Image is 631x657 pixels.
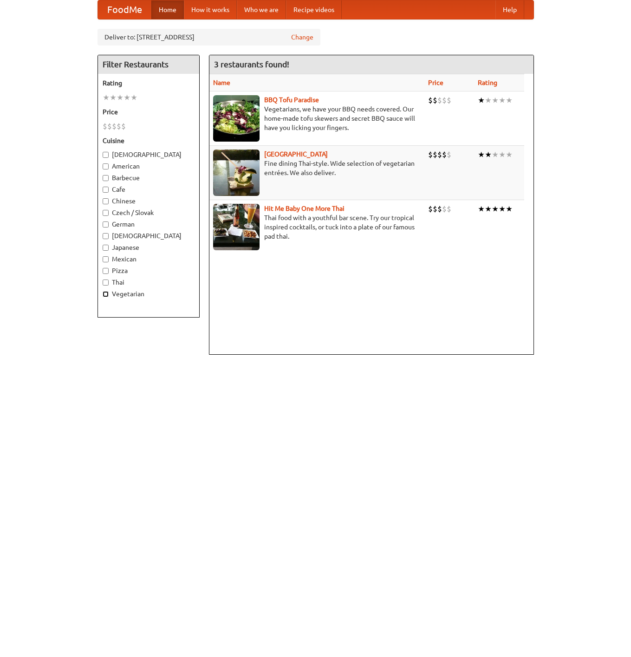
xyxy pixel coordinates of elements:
[264,96,319,104] a: BBQ Tofu Paradise
[213,213,421,241] p: Thai food with a youthful bar scene. Try our tropical inspired cocktails, or tuck into a plate of...
[213,104,421,132] p: Vegetarians, we have your BBQ needs covered. Our home-made tofu skewers and secret BBQ sauce will...
[492,150,499,160] li: ★
[103,150,195,159] label: [DEMOGRAPHIC_DATA]
[103,152,109,158] input: [DEMOGRAPHIC_DATA]
[103,136,195,145] h5: Cuisine
[103,231,195,241] label: [DEMOGRAPHIC_DATA]
[428,150,433,160] li: $
[103,208,195,217] label: Czech / Slovak
[103,278,195,287] label: Thai
[485,204,492,214] li: ★
[433,95,437,105] li: $
[103,163,109,169] input: American
[478,150,485,160] li: ★
[98,55,199,74] h4: Filter Restaurants
[506,150,513,160] li: ★
[433,150,437,160] li: $
[478,79,497,86] a: Rating
[103,243,195,252] label: Japanese
[117,121,121,131] li: $
[103,187,109,193] input: Cafe
[103,289,195,299] label: Vegetarian
[103,254,195,264] label: Mexican
[103,173,195,182] label: Barbecue
[121,121,126,131] li: $
[492,204,499,214] li: ★
[213,150,260,196] img: satay.jpg
[495,0,524,19] a: Help
[103,280,109,286] input: Thai
[428,95,433,105] li: $
[485,95,492,105] li: ★
[264,205,345,212] a: Hit Me Baby One More Thai
[478,204,485,214] li: ★
[103,220,195,229] label: German
[103,78,195,88] h5: Rating
[437,95,442,105] li: $
[103,245,109,251] input: Japanese
[103,233,109,239] input: [DEMOGRAPHIC_DATA]
[499,150,506,160] li: ★
[264,150,328,158] a: [GEOGRAPHIC_DATA]
[506,204,513,214] li: ★
[103,92,110,103] li: ★
[291,33,313,42] a: Change
[447,150,451,160] li: $
[437,204,442,214] li: $
[103,107,195,117] h5: Price
[499,204,506,214] li: ★
[442,150,447,160] li: $
[107,121,112,131] li: $
[151,0,184,19] a: Home
[103,221,109,228] input: German
[437,150,442,160] li: $
[237,0,286,19] a: Who we are
[112,121,117,131] li: $
[442,204,447,214] li: $
[103,175,109,181] input: Barbecue
[103,185,195,194] label: Cafe
[98,29,320,46] div: Deliver to: [STREET_ADDRESS]
[117,92,124,103] li: ★
[213,159,421,177] p: Fine dining Thai-style. Wide selection of vegetarian entrées. We also deliver.
[103,198,109,204] input: Chinese
[110,92,117,103] li: ★
[485,150,492,160] li: ★
[447,204,451,214] li: $
[103,210,109,216] input: Czech / Slovak
[213,204,260,250] img: babythai.jpg
[124,92,130,103] li: ★
[103,266,195,275] label: Pizza
[103,268,109,274] input: Pizza
[447,95,451,105] li: $
[103,256,109,262] input: Mexican
[214,60,289,69] ng-pluralize: 3 restaurants found!
[103,162,195,171] label: American
[442,95,447,105] li: $
[130,92,137,103] li: ★
[428,79,443,86] a: Price
[98,0,151,19] a: FoodMe
[433,204,437,214] li: $
[286,0,342,19] a: Recipe videos
[103,291,109,297] input: Vegetarian
[213,95,260,142] img: tofuparadise.jpg
[213,79,230,86] a: Name
[506,95,513,105] li: ★
[478,95,485,105] li: ★
[428,204,433,214] li: $
[499,95,506,105] li: ★
[184,0,237,19] a: How it works
[103,121,107,131] li: $
[492,95,499,105] li: ★
[103,196,195,206] label: Chinese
